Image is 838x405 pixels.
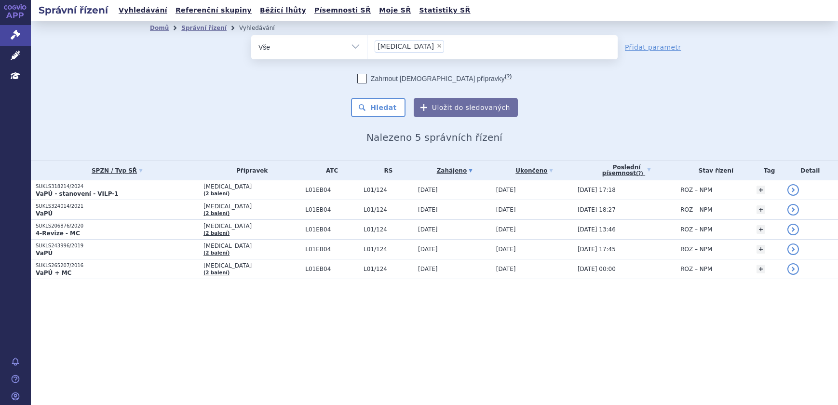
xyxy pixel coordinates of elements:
[496,206,516,213] span: [DATE]
[418,226,438,233] span: [DATE]
[578,206,616,213] span: [DATE] 18:27
[366,132,502,143] span: Nalezeno 5 správních řízení
[505,73,512,80] abbr: (?)
[364,246,413,253] span: L01/124
[36,183,199,190] p: SUKLS318214/2024
[787,243,799,255] a: detail
[757,205,765,214] a: +
[305,206,359,213] span: L01EB04
[578,187,616,193] span: [DATE] 17:18
[31,3,116,17] h2: Správní řízení
[173,4,255,17] a: Referenční skupiny
[578,266,616,272] span: [DATE] 00:00
[203,183,300,190] span: [MEDICAL_DATA]
[416,4,473,17] a: Statistiky SŘ
[36,262,199,269] p: SUKLS265207/2016
[752,161,783,180] th: Tag
[116,4,170,17] a: Vyhledávání
[787,184,799,196] a: detail
[680,187,712,193] span: ROZ – NPM
[578,161,676,180] a: Poslednípísemnost(?)
[787,204,799,216] a: detail
[36,243,199,249] p: SUKLS243996/2019
[36,210,53,217] strong: VaPÚ
[203,243,300,249] span: [MEDICAL_DATA]
[680,226,712,233] span: ROZ – NPM
[36,250,53,256] strong: VaPÚ
[305,246,359,253] span: L01EB04
[578,226,616,233] span: [DATE] 13:46
[783,161,838,180] th: Detail
[418,164,491,177] a: Zahájeno
[150,25,169,31] a: Domů
[496,246,516,253] span: [DATE]
[680,206,712,213] span: ROZ – NPM
[36,270,71,276] strong: VaPÚ + MC
[680,246,712,253] span: ROZ – NPM
[203,223,300,229] span: [MEDICAL_DATA]
[364,187,413,193] span: L01/124
[578,246,616,253] span: [DATE] 17:45
[418,246,438,253] span: [DATE]
[680,266,712,272] span: ROZ – NPM
[203,270,230,275] a: (2 balení)
[199,161,300,180] th: Přípravek
[359,161,413,180] th: RS
[496,266,516,272] span: [DATE]
[418,187,438,193] span: [DATE]
[636,171,643,176] abbr: (?)
[418,206,438,213] span: [DATE]
[357,74,512,83] label: Zahrnout [DEMOGRAPHIC_DATA] přípravky
[436,43,442,49] span: ×
[378,43,434,50] span: [MEDICAL_DATA]
[414,98,518,117] button: Uložit do sledovaných
[203,203,300,210] span: [MEDICAL_DATA]
[447,40,452,52] input: [MEDICAL_DATA]
[305,226,359,233] span: L01EB04
[364,206,413,213] span: L01/124
[36,223,199,229] p: SUKLS206876/2020
[496,187,516,193] span: [DATE]
[239,21,287,35] li: Vyhledávání
[36,203,199,210] p: SUKLS324014/2021
[376,4,414,17] a: Moje SŘ
[36,190,119,197] strong: VaPÚ - stanovení - VILP-1
[203,211,230,216] a: (2 balení)
[181,25,227,31] a: Správní řízení
[757,186,765,194] a: +
[36,230,80,237] strong: 4-Revize - MC
[36,164,199,177] a: SPZN / Typ SŘ
[676,161,752,180] th: Stav řízení
[203,191,230,196] a: (2 balení)
[757,265,765,273] a: +
[351,98,405,117] button: Hledat
[203,250,230,256] a: (2 balení)
[787,224,799,235] a: detail
[300,161,359,180] th: ATC
[757,245,765,254] a: +
[496,164,573,177] a: Ukončeno
[305,266,359,272] span: L01EB04
[364,266,413,272] span: L01/124
[418,266,438,272] span: [DATE]
[305,187,359,193] span: L01EB04
[257,4,309,17] a: Běžící lhůty
[787,263,799,275] a: detail
[364,226,413,233] span: L01/124
[311,4,374,17] a: Písemnosti SŘ
[203,262,300,269] span: [MEDICAL_DATA]
[757,225,765,234] a: +
[496,226,516,233] span: [DATE]
[203,230,230,236] a: (2 balení)
[625,42,681,52] a: Přidat parametr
